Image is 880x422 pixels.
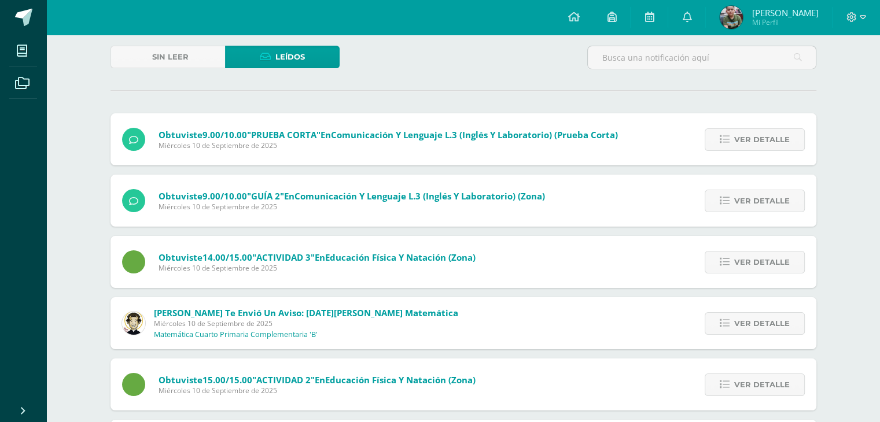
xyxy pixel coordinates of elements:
img: 4bd1cb2f26ef773666a99eb75019340a.png [122,312,145,335]
span: Ver detalle [734,251,790,273]
span: Ver detalle [734,313,790,334]
input: Busca una notificación aquí [588,46,816,69]
span: Sin leer [152,46,189,68]
span: Ver detalle [734,129,790,150]
span: Ver detalle [734,190,790,212]
span: Ver detalle [734,374,790,395]
span: Miércoles 10 de Septiembre de 2025 [159,140,618,150]
span: Obtuviste en [159,251,476,263]
span: Leídos [275,46,305,68]
span: Educación Física y Natación (Zona) [325,251,476,263]
span: Miércoles 10 de Septiembre de 2025 [154,319,458,328]
span: 14.00/15.00 [202,251,252,263]
span: Comunicación y Lenguaje L.3 (Inglés y Laboratorio) (Prueba Corta) [331,129,618,140]
a: Sin leer [111,46,225,68]
span: [PERSON_NAME] [752,7,818,18]
span: 15.00/15.00 [202,374,252,386]
span: "GUÍA 2" [247,190,284,202]
span: Mi Perfil [752,17,818,27]
span: [PERSON_NAME] te envió un aviso: [DATE][PERSON_NAME] Matemática [154,307,458,319]
span: Miércoles 10 de Septiembre de 2025 [159,386,476,395]
span: Miércoles 10 de Septiembre de 2025 [159,263,476,273]
img: 011288320365f5ccd35d503ac93e836a.png [720,6,743,29]
span: Comunicación y Lenguaje L.3 (Inglés y Laboratorio) (Zona) [294,190,545,202]
span: "PRUEBA CORTA" [247,129,321,140]
span: 9.00/10.00 [202,129,247,140]
span: Obtuviste en [159,190,545,202]
span: "ACTIVIDAD 3" [252,251,315,263]
a: Leídos [225,46,340,68]
span: Educación Física y Natación (Zona) [325,374,476,386]
span: Obtuviste en [159,129,618,140]
span: Obtuviste en [159,374,476,386]
span: Miércoles 10 de Septiembre de 2025 [159,202,545,212]
p: Matemática Cuarto Primaria Complementaria 'B' [154,330,318,339]
span: "ACTIVIDAD 2" [252,374,315,386]
span: 9.00/10.00 [202,190,247,202]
